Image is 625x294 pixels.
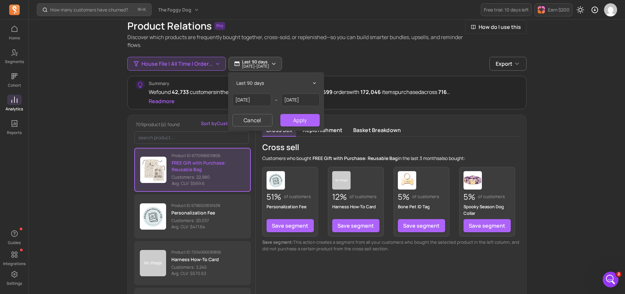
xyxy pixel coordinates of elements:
[534,3,572,16] button: Earn $200
[134,194,251,238] button: Product ID:6796029591638Personalization FeeCustomers: 20,037 Avg. CLV: $471.64
[5,37,108,71] div: Hi [PERSON_NAME],Looks like it was indeed some data loading, everything looks ok now thanks
[32,8,61,15] p: Active [DATE]
[172,174,245,181] p: Customers: 22,980
[7,281,22,286] p: Settings
[214,22,225,30] span: Pro
[115,3,127,14] div: Close
[8,240,21,245] p: Guides
[24,136,126,189] div: Hello! Is there an easy way to remove the FREE GIFT with Purchase from our products FREE Gift wit...
[262,155,465,162] p: Customers who bought in the last also bought:
[50,7,128,13] p: How many customers have churned?
[299,124,346,137] a: Replenishment
[5,136,126,197] div: Jessica says…
[280,114,320,126] button: Apply
[171,256,221,263] p: Harness How-To Card
[332,171,351,190] img: Harness How-To Card
[171,270,221,277] p: Avg. CLV: $570.63
[134,241,251,285] button: Product ID:7204066590806Harness How-To CardCustomers: 3,245 Avg. CLV: $570.63
[158,7,191,13] span: The Foggy Dog
[171,88,190,96] span: 42,733
[332,203,379,210] p: Harness How-To Card
[11,96,62,101] a: [URL][DOMAIN_NAME]
[349,124,405,137] a: Basket breakdown
[398,171,416,190] img: Bone Pet ID Tag
[398,203,445,210] p: Bone Pet ID Tag
[149,88,518,96] div: We found customers in the selected period. In total, they've made orders with items purchased acr...
[419,155,439,161] span: 3 months
[496,60,512,68] span: Export
[42,210,47,215] button: Start recording
[465,20,527,34] button: How do I use this
[171,224,220,230] p: Avg. CLV: $471.64
[604,3,617,16] img: avatar
[275,96,277,104] span: -
[262,124,296,137] a: Cross sell
[140,203,166,230] img: Product image
[489,57,527,71] button: Export
[172,160,245,173] p: FREE Gift with Purchase: Reusable Bag
[5,72,126,127] div: John says…
[149,80,518,87] p: Summary
[127,33,465,49] p: Discover which products are frequently bought together, cross-sold, or replenished—so you can bui...
[437,88,450,96] span: 716
[149,97,175,105] button: Readmore
[7,227,22,247] button: Guides
[29,140,121,185] div: Hello! Is there an easy way to remove the FREE GIFT with Purchase from our products FREE Gift wit...
[332,192,347,201] p: 12%
[232,114,272,126] button: Cancel
[242,59,269,64] p: Last 90 days
[9,35,20,41] p: Home
[484,7,529,13] p: Free trial: 10 days left
[140,157,166,183] img: Product image
[262,239,293,245] span: Save segment:
[171,210,220,216] p: Personalization Fee
[398,219,445,232] a: Save segment
[228,57,282,71] button: Last 90 days[DATE]-[DATE]
[574,3,587,16] button: Toggle dark mode
[103,3,115,15] button: Home
[171,250,221,255] p: Product ID: 7204066590806
[281,94,320,106] input: yyyy-mm-dd
[11,82,102,95] div: You can view the cross-sell report from here:
[5,37,126,72] div: John says…
[6,106,23,112] p: Analytics
[284,193,311,200] p: of customers
[412,193,439,200] p: of customers
[172,153,245,158] p: Product ID: 6770996510806
[154,4,203,16] button: The Foggy Dog
[8,83,21,88] p: Cohort
[3,261,26,266] p: Integrations
[350,193,377,200] p: of customers
[267,219,314,232] a: Save segment
[548,7,570,13] p: Earn $200
[172,180,245,187] p: Avg. CLV: $569.6
[201,120,249,127] button: Sort byCustomers
[463,219,511,232] a: Save segment
[11,27,84,33] div: we'll keep looking into the issue
[332,219,379,232] a: Save segment
[463,203,511,216] p: Spooky Season Dog Collar
[398,192,410,201] p: 5%
[312,155,398,161] span: FREE Gift with Purchase: Reusable Bag
[232,77,320,90] button: last 90 days
[5,72,108,115] div: Hi [PERSON_NAME],You can view the cross-sell report from here:[URL][DOMAIN_NAME]Thanks[PERSON_NAM...
[5,127,126,136] div: [DATE]
[171,203,220,208] p: Product ID: 6796029591638
[10,210,15,215] button: Upload attachment
[267,192,281,201] p: 51%
[232,94,271,106] input: yyyy-mm-dd
[171,217,220,224] p: Customers: 20,037
[134,148,251,192] button: Product ID:6770996510806FREE Gift with Purchase: Reusable BagCustomers: 22,980 Avg. CLV: $569.6
[141,60,213,68] span: House File | All Time | Order >0 | Email or SMS Subscribers
[7,130,22,135] p: Reports
[11,105,102,111] div: Thanks
[359,88,382,96] span: 172,046
[138,6,141,14] kbd: ⌘
[5,23,126,38] div: John says…
[171,264,221,271] p: Customers: 3,245
[603,272,618,287] iframe: To enrich screen reader interactions, please activate Accessibility in Grammarly extension settings
[11,41,102,48] div: Hi [PERSON_NAME],
[201,120,242,127] span: Sort by Customers
[138,6,146,13] span: +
